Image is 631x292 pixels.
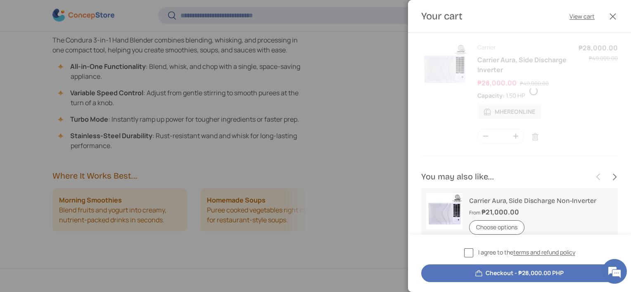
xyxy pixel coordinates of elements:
a: View cart [569,12,595,21]
div: Minimize live chat window [135,4,155,24]
em: Submit [121,229,150,240]
h2: Your cart [421,10,463,23]
span: We are offline. Please leave us a message. [17,91,144,174]
button: Choose options [469,220,524,235]
textarea: Type your message and click 'Submit' [4,200,157,229]
a: Carrier Aura, Side Discharge Non-Inverter [469,197,596,205]
div: Leave a message [43,46,139,57]
h2: You may also like... [421,171,591,183]
span: I agree to the [478,248,575,257]
a: terms and refund policy [513,248,575,256]
button: Checkout - ₱28,000.00 PHP [421,264,618,282]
